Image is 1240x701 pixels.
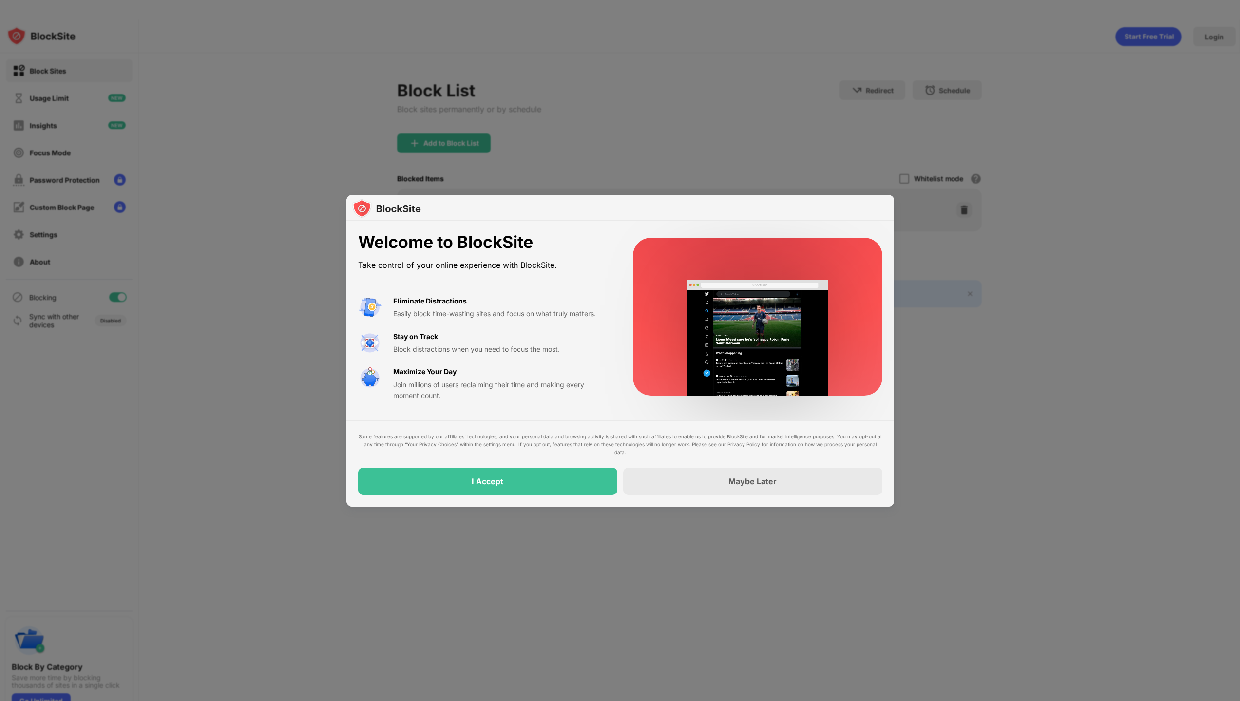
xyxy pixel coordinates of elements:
[358,296,382,319] img: value-avoid-distractions.svg
[358,366,382,390] img: value-safe-time.svg
[727,441,760,447] a: Privacy Policy
[358,258,610,272] div: Take control of your online experience with BlockSite.
[358,232,610,252] div: Welcome to BlockSite
[393,331,438,342] div: Stay on Track
[393,344,610,355] div: Block distractions when you need to focus the most.
[352,199,421,218] img: logo-blocksite.svg
[358,433,882,456] div: Some features are supported by our affiliates’ technologies, and your personal data and browsing ...
[728,476,777,486] div: Maybe Later
[393,296,467,306] div: Eliminate Distractions
[358,331,382,355] img: value-focus.svg
[472,476,503,486] div: I Accept
[393,308,610,319] div: Easily block time-wasting sites and focus on what truly matters.
[393,366,457,377] div: Maximize Your Day
[393,379,610,401] div: Join millions of users reclaiming their time and making every moment count.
